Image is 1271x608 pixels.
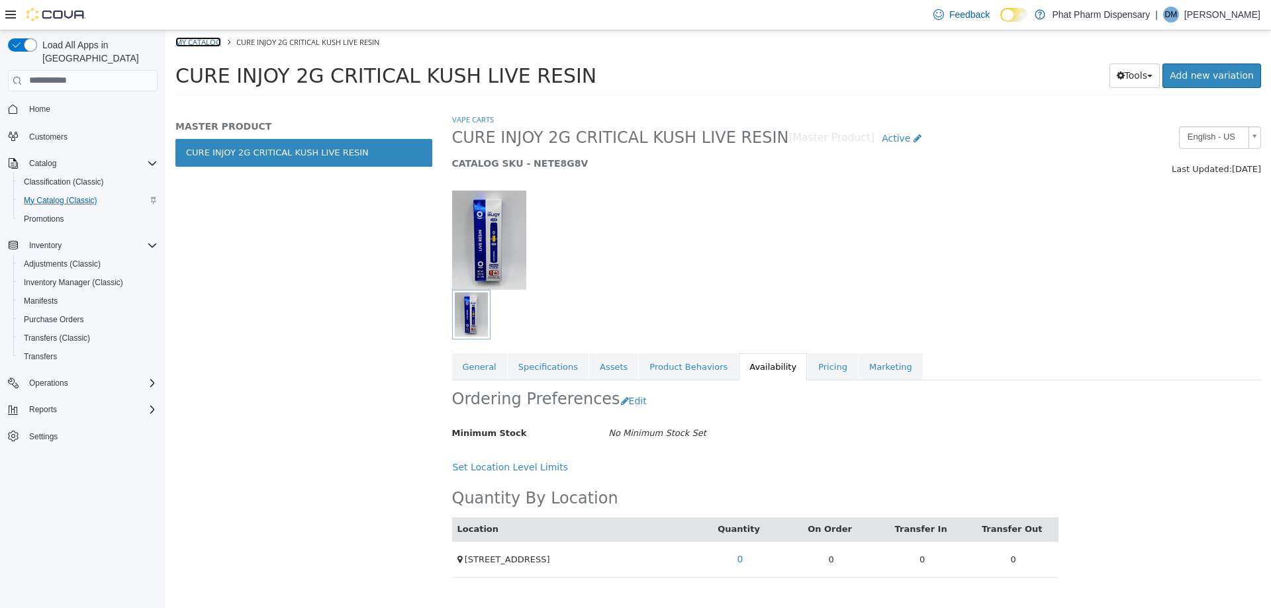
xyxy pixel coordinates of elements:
[1000,22,1001,22] span: Dark Mode
[10,90,267,102] h5: MASTER PRODUCT
[19,256,158,272] span: Adjustments (Classic)
[711,511,802,546] td: 0
[19,330,95,346] a: Transfers (Classic)
[287,359,455,379] h2: Ordering Preferences
[19,349,62,365] a: Transfers
[13,292,163,310] button: Manifests
[1014,97,1078,117] span: English - US
[13,329,163,347] button: Transfers (Classic)
[19,330,158,346] span: Transfers (Classic)
[287,425,410,449] button: Set Location Level Limits
[24,296,58,306] span: Manifests
[24,314,84,325] span: Purchase Orders
[24,155,62,171] button: Catalog
[29,158,56,169] span: Catalog
[949,8,990,21] span: Feedback
[24,177,104,187] span: Classification (Classic)
[19,174,109,190] a: Classification (Classic)
[29,404,57,415] span: Reports
[287,97,624,118] span: CURE INJOY 2G CRITICAL KUSH LIVE RESIN
[287,458,453,478] h2: Quantity By Location
[29,132,68,142] span: Customers
[455,359,489,383] button: Edit
[19,293,158,309] span: Manifests
[24,375,158,391] span: Operations
[1155,7,1158,22] p: |
[24,195,97,206] span: My Catalog (Classic)
[342,323,423,351] a: Specifications
[19,349,158,365] span: Transfers
[19,193,158,208] span: My Catalog (Classic)
[3,154,163,173] button: Catalog
[10,109,267,136] a: CURE INJOY 2G CRITICAL KUSH LIVE RESIN
[24,428,158,445] span: Settings
[19,275,128,290] a: Inventory Manager (Classic)
[287,160,361,259] img: 150
[1165,7,1178,22] span: DM
[1184,7,1260,22] p: [PERSON_NAME]
[693,323,757,351] a: Marketing
[3,427,163,446] button: Settings
[473,323,573,351] a: Product Behaviors
[13,255,163,273] button: Adjustments (Classic)
[1066,134,1096,144] span: [DATE]
[997,33,1096,58] a: Add new variation
[24,429,63,445] a: Settings
[24,101,158,117] span: Home
[24,277,123,288] span: Inventory Manager (Classic)
[19,312,89,327] a: Purchase Orders
[816,494,879,503] a: Transfer Out
[24,259,101,269] span: Adjustments (Classic)
[1163,7,1179,22] div: Devyn Mckee
[19,174,158,190] span: Classification (Classic)
[624,103,710,113] small: [Master Product]
[13,173,163,191] button: Classification (Classic)
[19,211,158,227] span: Promotions
[3,400,163,419] button: Reports
[1006,134,1066,144] span: Last Updated:
[552,494,597,503] a: Quantity
[13,210,163,228] button: Promotions
[287,398,361,408] span: Minimum Stock
[565,517,585,541] a: 0
[24,128,158,144] span: Customers
[3,236,163,255] button: Inventory
[19,193,103,208] a: My Catalog (Classic)
[29,378,68,388] span: Operations
[13,191,163,210] button: My Catalog (Classic)
[24,402,62,417] button: Reports
[287,84,328,94] a: Vape Carts
[802,511,894,546] td: 0
[24,129,73,145] a: Customers
[24,155,158,171] span: Catalog
[19,256,106,272] a: Adjustments (Classic)
[10,34,431,57] span: CURE INJOY 2G CRITICAL KUSH LIVE RESIN
[573,323,641,351] a: Availability
[620,511,712,546] td: 0
[71,7,214,17] span: CURE INJOY 2G CRITICAL KUSH LIVE RESIN
[944,33,995,58] button: Tools
[19,312,158,327] span: Purchase Orders
[424,323,473,351] a: Assets
[292,492,336,505] button: Location
[24,351,57,362] span: Transfers
[24,238,67,253] button: Inventory
[29,431,58,442] span: Settings
[19,211,70,227] a: Promotions
[13,310,163,329] button: Purchase Orders
[37,38,158,65] span: Load All Apps in [GEOGRAPHIC_DATA]
[1000,8,1028,22] input: Dark Mode
[1013,96,1096,118] a: English - US
[24,214,64,224] span: Promotions
[10,7,56,17] a: My Catalog
[19,293,63,309] a: Manifests
[19,275,158,290] span: Inventory Manager (Classic)
[24,402,158,417] span: Reports
[13,347,163,366] button: Transfers
[3,99,163,118] button: Home
[716,103,745,113] span: Active
[3,374,163,392] button: Operations
[928,1,995,28] a: Feedback
[443,398,541,408] i: No Minimum Stock Set
[13,273,163,292] button: Inventory Manager (Classic)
